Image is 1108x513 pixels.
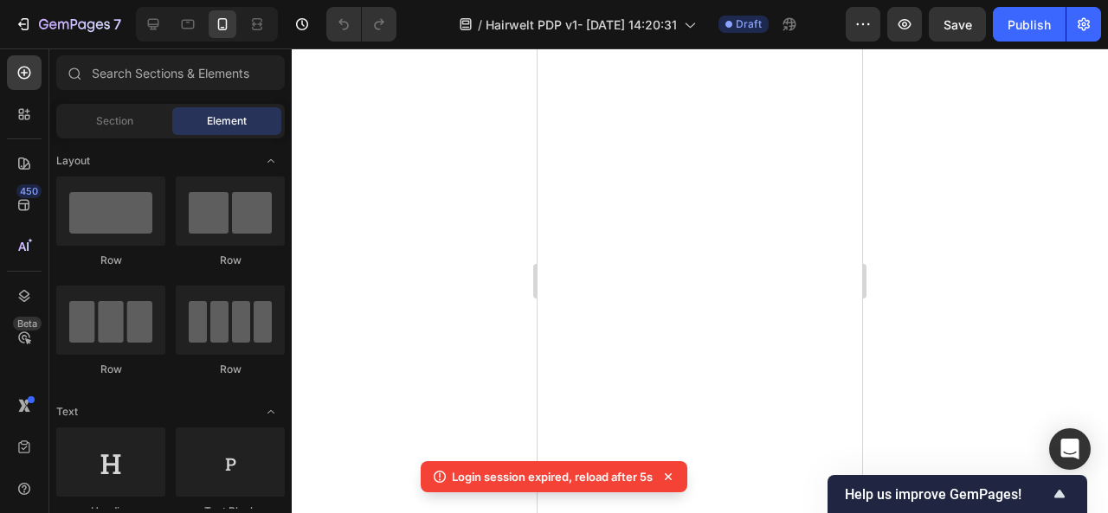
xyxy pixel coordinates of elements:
button: Save [929,7,986,42]
button: Publish [993,7,1066,42]
span: / [478,16,482,34]
span: Toggle open [257,398,285,426]
button: Show survey - Help us improve GemPages! [845,484,1070,504]
span: Section [96,113,133,129]
span: Draft [736,16,762,32]
button: 7 [7,7,129,42]
iframe: Design area [538,48,862,513]
div: Row [176,253,285,268]
span: Hairwelt PDP v1- [DATE] 14:20:31 [486,16,677,34]
div: Publish [1008,16,1051,34]
span: Element [207,113,247,129]
span: Help us improve GemPages! [845,486,1049,503]
input: Search Sections & Elements [56,55,285,90]
p: 7 [113,14,121,35]
span: Toggle open [257,147,285,175]
div: Row [56,362,165,377]
div: Undo/Redo [326,7,396,42]
div: Row [56,253,165,268]
span: Text [56,404,78,420]
div: Open Intercom Messenger [1049,428,1091,470]
span: Save [944,17,972,32]
div: Row [176,362,285,377]
p: Login session expired, reload after 5s [452,468,653,485]
div: 450 [16,184,42,198]
div: Beta [13,317,42,330]
span: Layout [56,153,90,169]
